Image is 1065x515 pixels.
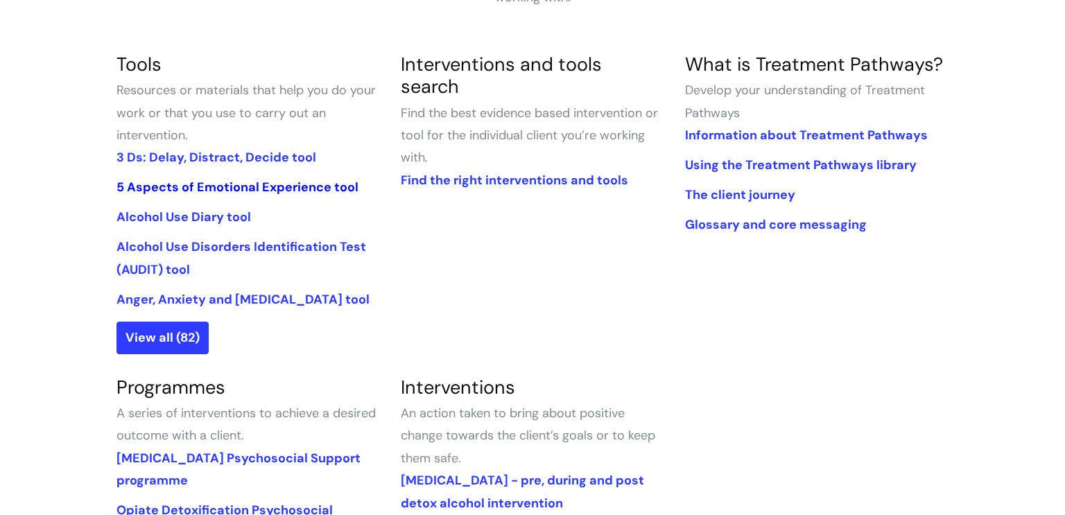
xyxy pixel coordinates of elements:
[685,127,928,143] a: Information about Treatment Pathways
[116,149,316,166] a: 3 Ds: Delay, Distract, Decide tool
[685,82,925,121] span: Develop your understanding of Treatment Pathways
[685,216,867,233] a: Glossary and core messaging
[401,105,658,166] span: Find the best evidence based intervention or tool for the individual client you’re working with.
[116,52,162,76] a: Tools
[116,82,376,143] span: Resources or materials that help you do your work or that you use to carry out an intervention.
[116,209,251,225] a: Alcohol Use Diary tool
[116,450,361,489] a: [MEDICAL_DATA] Psychosocial Support programme
[116,291,370,308] a: Anger, Anxiety and [MEDICAL_DATA] tool
[685,186,795,203] a: The client journey
[116,375,225,399] a: Programmes
[116,405,376,444] span: A series of interventions to achieve a desired outcome with a client.
[401,52,602,98] a: Interventions and tools search
[401,172,628,189] a: Find the right interventions and tools
[116,322,209,353] a: View all (82)
[685,157,917,173] a: Using the Treatment Pathways library
[685,52,943,76] a: What is Treatment Pathways?
[401,472,644,511] a: [MEDICAL_DATA] - pre, during and post detox alcohol intervention
[116,238,366,277] a: Alcohol Use Disorders Identification Test (AUDIT) tool
[401,375,515,399] a: Interventions
[116,179,358,195] a: 5 Aspects of Emotional Experience tool
[401,405,655,466] span: An action taken to bring about positive change towards the client’s goals or to keep them safe.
